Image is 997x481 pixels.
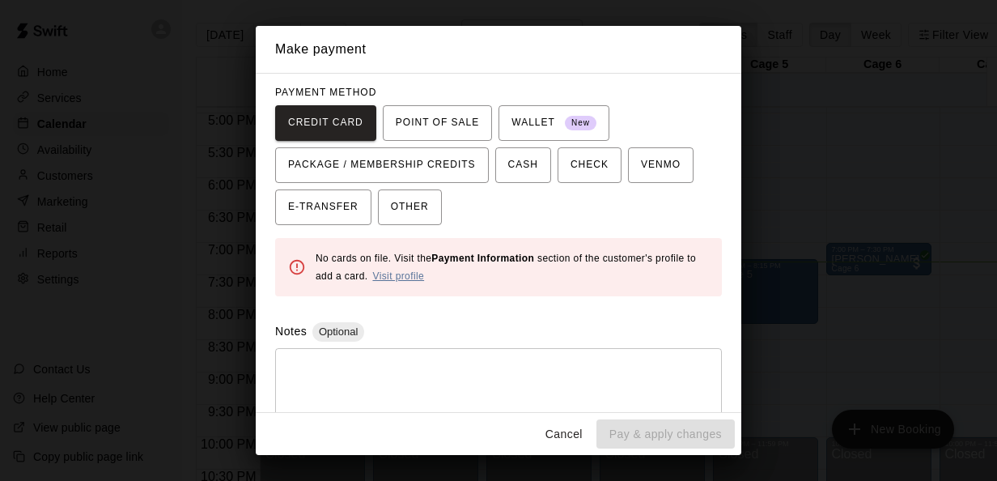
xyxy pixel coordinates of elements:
button: VENMO [628,147,694,183]
span: New [565,113,596,134]
span: WALLET [511,110,596,136]
span: E-TRANSFER [288,194,358,220]
span: VENMO [641,152,681,178]
span: POINT OF SALE [396,110,479,136]
span: CHECK [571,152,609,178]
button: Cancel [538,419,590,449]
span: PACKAGE / MEMBERSHIP CREDITS [288,152,476,178]
a: Visit profile [372,270,424,282]
button: PACKAGE / MEMBERSHIP CREDITS [275,147,489,183]
button: CREDIT CARD [275,105,376,141]
span: Optional [312,326,364,338]
button: CHECK [558,147,622,183]
span: CREDIT CARD [288,110,363,136]
label: Notes [275,325,307,338]
button: POINT OF SALE [383,105,492,141]
span: OTHER [391,194,429,220]
span: CASH [508,152,538,178]
button: CASH [495,147,551,183]
button: WALLET New [498,105,609,141]
button: E-TRANSFER [275,189,371,225]
span: PAYMENT METHOD [275,87,376,98]
button: OTHER [378,189,442,225]
span: No cards on file. Visit the section of the customer's profile to add a card. [316,253,696,282]
b: Payment Information [431,253,534,264]
h2: Make payment [256,26,741,73]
